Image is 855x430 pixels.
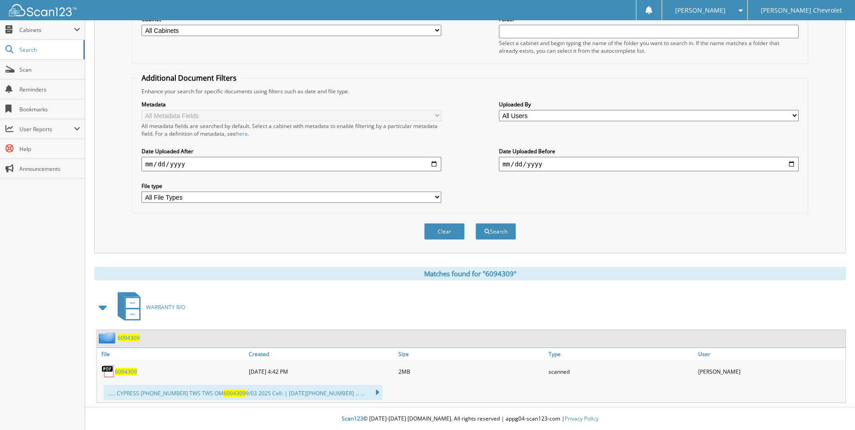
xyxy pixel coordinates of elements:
input: end [499,157,799,171]
span: Help [19,145,80,153]
div: All metadata fields are searched by default. Select a cabinet with metadata to enable filtering b... [142,122,441,137]
a: here [236,130,248,137]
iframe: Chat Widget [810,387,855,430]
a: Privacy Policy [565,415,599,422]
span: Announcements [19,165,80,173]
a: User [696,348,846,360]
button: Clear [424,223,465,240]
label: Date Uploaded Before [499,147,799,155]
span: Bookmarks [19,105,80,113]
img: scan123-logo-white.svg [9,4,77,16]
a: Created [247,348,396,360]
div: 2MB [396,362,546,380]
label: Date Uploaded After [142,147,441,155]
label: File type [142,182,441,190]
label: Metadata [142,101,441,108]
span: [PERSON_NAME] [675,8,726,13]
div: Enhance your search for specific documents using filters such as date and file type. [137,87,803,95]
div: Select a cabinet and begin typing the name of the folder you want to search in. If the name match... [499,39,799,55]
span: Search [19,46,79,54]
span: WARRANTY R/O [146,303,185,311]
label: Uploaded By [499,101,799,108]
span: Reminders [19,86,80,93]
div: ...... CYPRESS [PHONE_NUMBER] TWS TWS OM 9/03 2025 Cell: | [DATE][PHONE_NUMBER] ... ... [104,385,383,400]
input: start [142,157,441,171]
a: 6094309 [118,334,140,342]
a: File [97,348,247,360]
span: User Reports [19,125,74,133]
div: Matches found for "6094309" [94,267,846,280]
span: Scan [19,66,80,73]
div: [DATE] 4:42 PM [247,362,396,380]
a: 6094309 [115,368,137,375]
span: Cabinets [19,26,74,34]
a: Type [546,348,696,360]
div: © [DATE]-[DATE] [DOMAIN_NAME]. All rights reserved | appg04-scan123-com | [85,408,855,430]
img: folder2.png [99,332,118,343]
img: PDF.png [101,365,115,378]
div: [PERSON_NAME] [696,362,846,380]
span: Scan123 [342,415,363,422]
div: scanned [546,362,696,380]
span: 6094309 [224,389,246,397]
a: Size [396,348,546,360]
button: Search [476,223,516,240]
legend: Additional Document Filters [137,73,241,83]
a: WARRANTY R/O [112,289,185,325]
span: [PERSON_NAME] Chevrolet [761,8,842,13]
